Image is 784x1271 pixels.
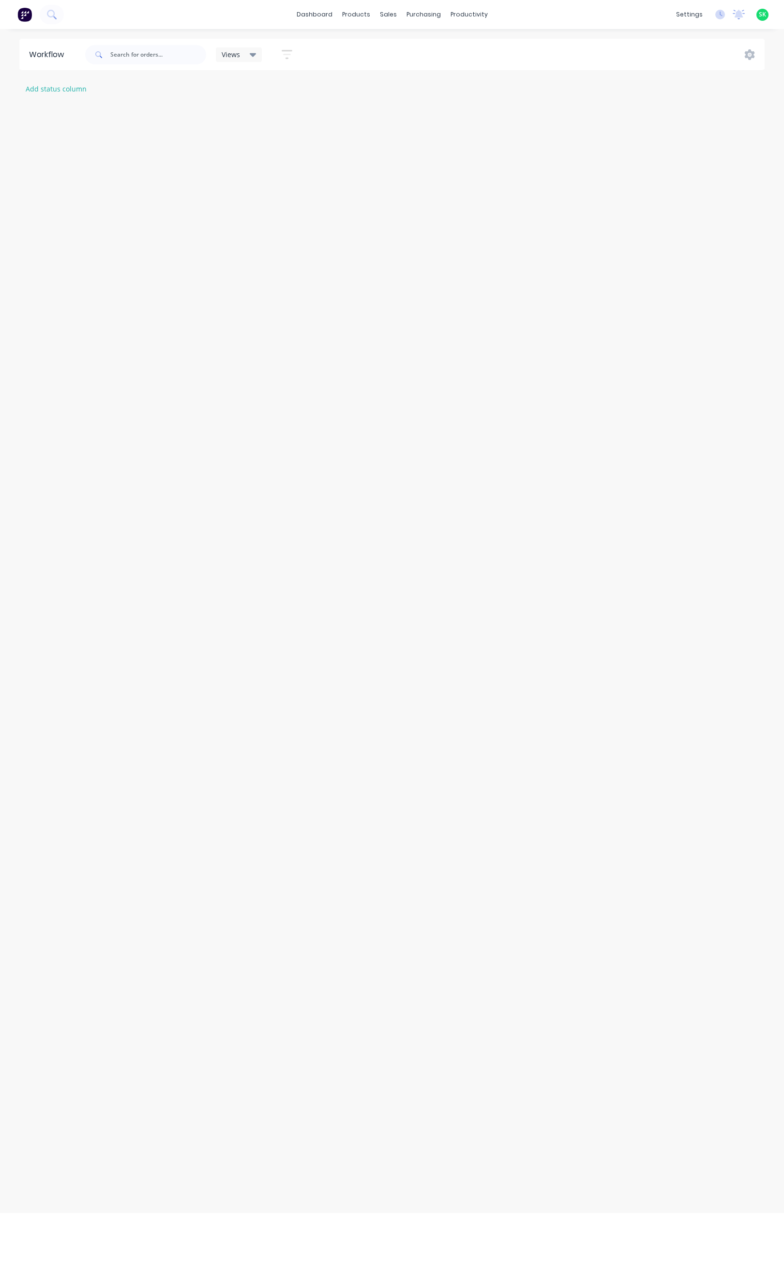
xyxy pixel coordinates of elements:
[29,49,69,61] div: Workflow
[337,7,375,22] div: products
[292,7,337,22] a: dashboard
[671,7,708,22] div: settings
[446,7,493,22] div: productivity
[21,82,92,95] button: Add status column
[759,10,766,19] span: SK
[375,7,402,22] div: sales
[222,49,240,60] span: Views
[110,45,206,64] input: Search for orders...
[17,7,32,22] img: Factory
[402,7,446,22] div: purchasing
